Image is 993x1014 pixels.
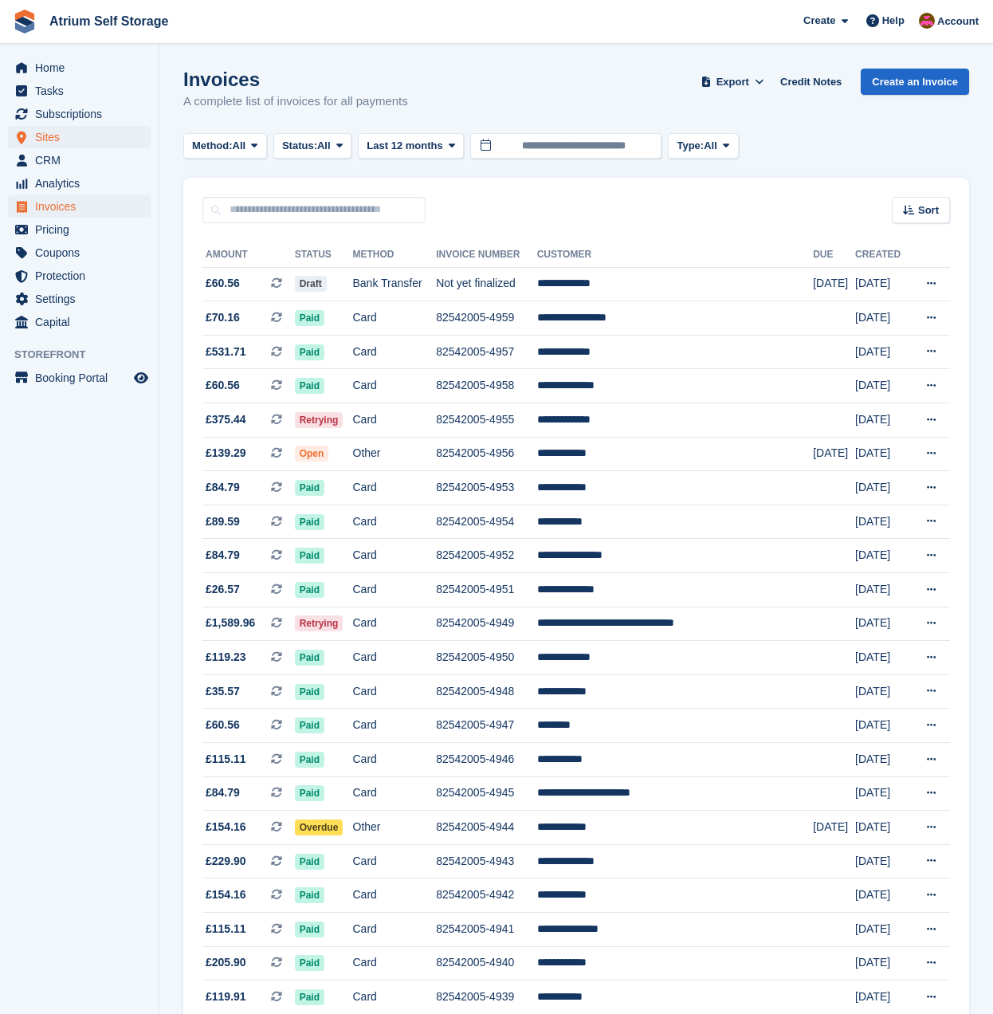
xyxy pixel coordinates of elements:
[353,674,437,709] td: Card
[206,547,240,564] span: £84.79
[8,265,151,287] a: menu
[206,513,240,530] span: £89.59
[716,74,749,90] span: Export
[436,437,537,471] td: 82542005-4956
[855,437,910,471] td: [DATE]
[206,921,246,937] span: £115.11
[367,138,442,154] span: Last 12 months
[295,242,353,268] th: Status
[918,202,939,218] span: Sort
[35,172,131,195] span: Analytics
[353,301,437,336] td: Card
[35,126,131,148] span: Sites
[35,57,131,79] span: Home
[35,265,131,287] span: Protection
[35,103,131,125] span: Subscriptions
[353,844,437,878] td: Card
[855,912,910,946] td: [DATE]
[855,674,910,709] td: [DATE]
[206,819,246,835] span: £154.16
[295,955,324,971] span: Paid
[295,310,324,326] span: Paid
[668,133,738,159] button: Type: All
[855,369,910,403] td: [DATE]
[8,57,151,79] a: menu
[855,573,910,607] td: [DATE]
[436,301,537,336] td: 82542005-4959
[14,347,159,363] span: Storefront
[855,242,910,268] th: Created
[813,267,855,301] td: [DATE]
[803,13,835,29] span: Create
[353,369,437,403] td: Card
[353,471,437,505] td: Card
[436,369,537,403] td: 82542005-4958
[861,69,969,95] a: Create an Invoice
[436,403,537,438] td: 82542005-4955
[8,126,151,148] a: menu
[855,607,910,641] td: [DATE]
[206,344,246,360] span: £531.71
[206,954,246,971] span: £205.90
[353,607,437,641] td: Card
[436,946,537,981] td: 82542005-4940
[353,437,437,471] td: Other
[8,311,151,333] a: menu
[295,548,324,564] span: Paid
[353,539,437,573] td: Card
[855,811,910,845] td: [DATE]
[206,751,246,768] span: £115.11
[206,479,240,496] span: £84.79
[855,471,910,505] td: [DATE]
[35,367,131,389] span: Booking Portal
[295,684,324,700] span: Paid
[353,641,437,675] td: Card
[206,683,240,700] span: £35.57
[295,480,324,496] span: Paid
[353,505,437,539] td: Card
[677,138,704,154] span: Type:
[295,650,324,666] span: Paid
[353,946,437,981] td: Card
[855,946,910,981] td: [DATE]
[353,912,437,946] td: Card
[273,133,351,159] button: Status: All
[35,311,131,333] span: Capital
[35,288,131,310] span: Settings
[295,514,324,530] span: Paid
[295,582,324,598] span: Paid
[35,80,131,102] span: Tasks
[436,878,537,913] td: 82542005-4942
[813,437,855,471] td: [DATE]
[206,581,240,598] span: £26.57
[855,267,910,301] td: [DATE]
[206,309,240,326] span: £70.16
[35,195,131,218] span: Invoices
[295,989,324,1005] span: Paid
[295,752,324,768] span: Paid
[353,743,437,777] td: Card
[697,69,767,95] button: Export
[8,367,151,389] a: menu
[436,335,537,369] td: 82542005-4957
[774,69,848,95] a: Credit Notes
[436,641,537,675] td: 82542005-4950
[353,267,437,301] td: Bank Transfer
[295,819,343,835] span: Overdue
[436,267,537,301] td: Not yet finalized
[35,149,131,171] span: CRM
[295,276,327,292] span: Draft
[317,138,331,154] span: All
[353,811,437,845] td: Other
[436,743,537,777] td: 82542005-4946
[206,445,246,462] span: £139.29
[436,811,537,845] td: 82542005-4944
[8,80,151,102] a: menu
[206,377,240,394] span: £60.56
[855,776,910,811] td: [DATE]
[13,10,37,33] img: stora-icon-8386f47178a22dfd0bd8f6a31ec36ba5ce8667c1dd55bd0f319d3a0aa187defe.svg
[35,218,131,241] span: Pricing
[537,242,813,268] th: Customer
[436,505,537,539] td: 82542005-4954
[855,709,910,743] td: [DATE]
